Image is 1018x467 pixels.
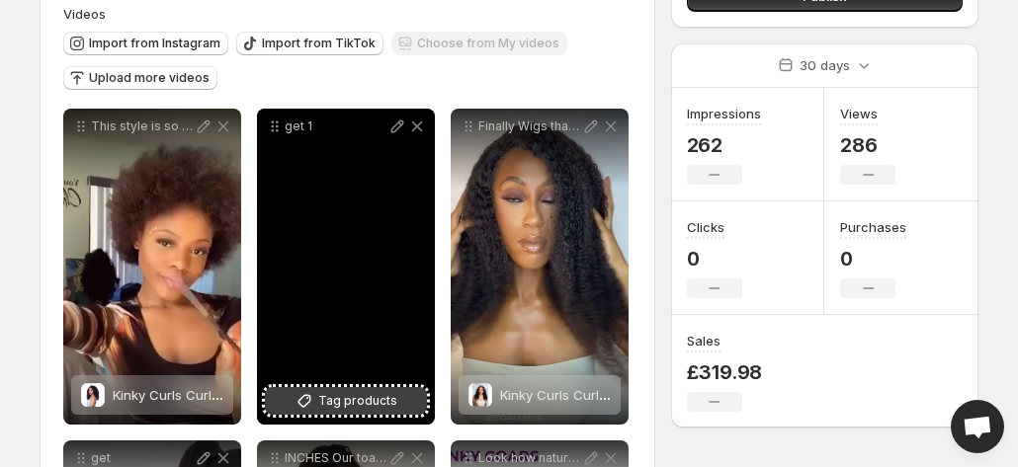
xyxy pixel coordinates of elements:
[113,387,268,403] span: Kinky Curls Curly Clip Ins
[91,118,194,134] p: This style is so cute Who will be trying this out - uchechi_ _Our toallmyblackgirls Kink
[262,36,376,51] span: Import from TikTok
[800,55,850,75] p: 30 days
[285,118,387,134] p: get 1
[840,247,906,271] p: 0
[451,109,629,425] div: Finally Wigs that look like our natural hair Our Kinky Curls Lace wig Shop this look noKinky Curl...
[91,450,194,466] p: get
[89,70,210,86] span: Upload more videos
[478,450,581,466] p: Look how natural our toallmyblackgirls Kinky Coarse U-Part Wig looks Shop now at toallmyblackgirls
[687,217,724,237] h3: Clicks
[951,400,1004,453] a: Open chat
[236,32,383,55] button: Import from TikTok
[63,109,241,425] div: This style is so cute Who will be trying this out - uchechi_ _Our toallmyblackgirls KinkKinky Cur...
[687,133,761,157] p: 262
[478,118,581,134] p: Finally Wigs that look like our natural hair Our Kinky Curls Lace wig Shop this look no
[89,36,220,51] span: Import from Instagram
[687,247,742,271] p: 0
[318,391,397,411] span: Tag products
[687,360,763,384] p: £319.98
[687,331,721,350] h3: Sales
[840,133,895,157] p: 286
[63,32,228,55] button: Import from Instagram
[840,104,878,123] h3: Views
[257,109,435,425] div: get 1Tag products
[500,387,829,403] span: Kinky Curls Curly Lace Front/ Glueless Wig 13x4/ 5x5
[285,450,387,466] p: INCHES Our toallmyblackgirls Kinky Curls Drawstring Ponytail is just hard to resist briellemodelm...
[63,66,217,90] button: Upload more videos
[840,217,906,237] h3: Purchases
[687,104,761,123] h3: Impressions
[63,6,106,22] span: Videos
[265,387,427,415] button: Tag products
